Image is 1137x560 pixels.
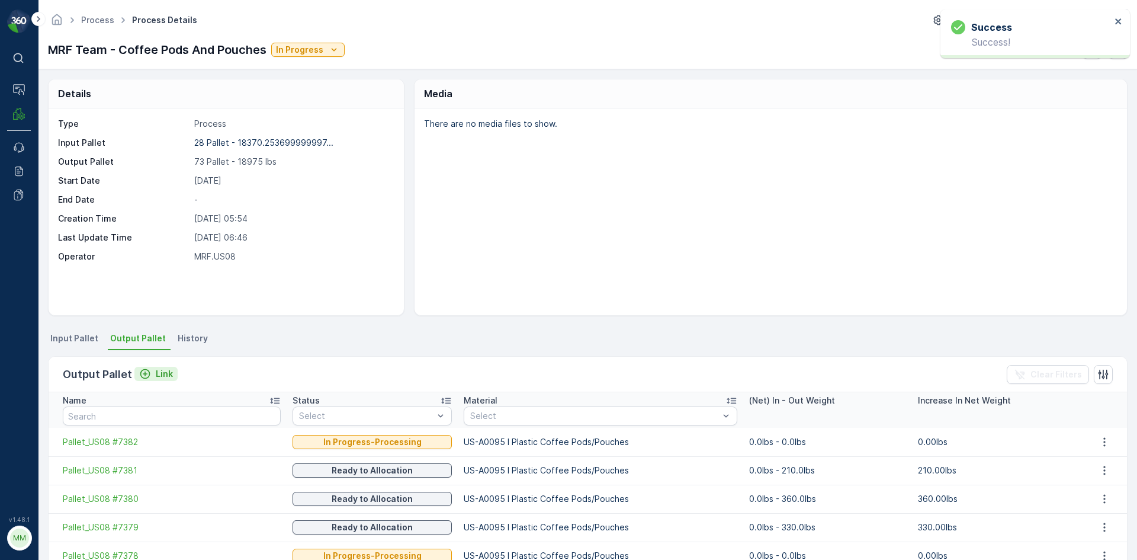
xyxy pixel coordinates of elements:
[178,332,208,344] span: History
[63,465,281,476] a: Pallet_US08 #7381
[58,118,189,130] p: Type
[194,232,391,244] p: [DATE] 06:46
[743,485,912,513] td: 0.0lbs - 360.0lbs
[134,367,178,381] button: Link
[293,435,451,449] button: In Progress-Processing
[194,137,333,148] p: 28 Pallet - 18370.253699999997...
[293,463,451,478] button: Ready to Allocation
[58,232,189,244] p: Last Update Time
[63,436,281,448] a: Pallet_US08 #7382
[912,456,1081,485] td: 210.00lbs
[1114,17,1123,28] button: close
[58,137,189,149] p: Input Pallet
[332,521,413,533] p: Ready to Allocation
[81,15,114,25] a: Process
[749,395,835,407] p: (Net) In - Out Weight
[743,456,912,485] td: 0.0lbs - 210.0lbs
[458,456,743,485] td: US-A0095 I Plastic Coffee Pods/Pouches
[912,513,1081,542] td: 330.00lbs
[293,395,320,407] p: Status
[110,332,166,344] span: Output Pallet
[464,395,497,407] p: Material
[1030,369,1082,380] p: Clear Filters
[58,156,189,168] p: Output Pallet
[912,428,1081,456] td: 0.00lbs
[194,194,391,206] p: -
[50,332,98,344] span: Input Pallet
[156,368,173,380] p: Link
[63,493,281,505] a: Pallet_US08 #7380
[194,213,391,225] p: [DATE] 05:54
[271,43,345,57] button: In Progress
[194,251,391,263] p: MRF.US08
[7,516,31,523] span: v 1.48.1
[130,14,200,26] span: Process Details
[918,395,1011,407] p: Increase In Net Weight
[58,251,189,263] p: Operator
[470,410,719,422] p: Select
[743,428,912,456] td: 0.0lbs - 0.0lbs
[458,485,743,513] td: US-A0095 I Plastic Coffee Pods/Pouches
[63,407,281,425] input: Search
[63,366,132,383] p: Output Pallet
[58,175,189,187] p: Start Date
[63,395,86,407] p: Name
[276,44,323,56] p: In Progress
[299,410,433,422] p: Select
[194,118,391,130] p: Process
[458,513,743,542] td: US-A0095 I Plastic Coffee Pods/Pouches
[743,513,912,542] td: 0.0lbs - 330.0lbs
[971,20,1012,34] h3: Success
[63,521,281,533] a: Pallet_US08 #7379
[10,529,29,548] div: MM
[194,175,391,187] p: [DATE]
[293,520,451,535] button: Ready to Allocation
[58,87,91,101] p: Details
[332,493,413,505] p: Ready to Allocation
[293,492,451,506] button: Ready to Allocation
[332,465,413,476] p: Ready to Allocation
[7,526,31,551] button: MM
[424,118,1114,130] p: There are no media files to show.
[50,18,63,28] a: Homepage
[58,194,189,206] p: End Date
[7,9,31,33] img: logo
[1007,365,1089,384] button: Clear Filters
[323,436,422,448] p: In Progress-Processing
[912,485,1081,513] td: 360.00lbs
[48,41,266,59] p: MRF Team - Coffee Pods And Pouches
[458,428,743,456] td: US-A0095 I Plastic Coffee Pods/Pouches
[58,213,189,225] p: Creation Time
[951,37,1111,47] p: Success!
[194,156,391,168] p: 73 Pallet - 18975 lbs
[424,87,452,101] p: Media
